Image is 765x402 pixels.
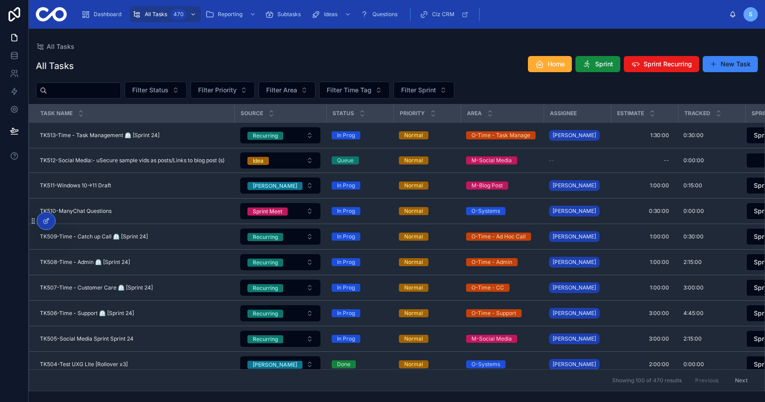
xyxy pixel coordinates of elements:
[650,259,669,266] span: 1:00:00
[549,130,600,141] a: [PERSON_NAME]
[471,258,512,266] div: O-Time - Admin
[240,177,321,194] a: Select Button
[240,152,320,169] button: Select Button
[332,131,388,139] a: In Prog
[399,360,455,368] a: Normal
[253,233,278,241] div: Recurring
[624,56,699,72] button: Sprint Recurring
[337,182,355,190] div: In Prog
[40,110,73,117] span: Task Name
[595,60,613,69] span: Sprint
[36,7,67,22] img: App logo
[683,157,740,164] a: 0:00:00
[240,279,321,296] a: Select Button
[40,335,229,342] a: TK505-Social Media Sprint Sprint 24
[332,182,388,190] a: In Prog
[553,284,596,291] span: [PERSON_NAME]
[616,281,673,295] a: 1:00:00
[650,132,669,139] span: 1:30:00
[553,233,596,240] span: [PERSON_NAME]
[332,156,388,164] a: Queue
[337,156,354,164] div: Queue
[548,60,565,69] span: Home
[683,207,704,215] span: 0:00:00
[130,6,201,22] a: All Tasks470
[337,360,350,368] div: Done
[399,335,455,343] a: Normal
[528,56,572,72] button: Home
[393,82,454,99] button: Select Button
[40,132,229,139] a: TK513-Time - Task Management ⏲️ [Sprint 24]
[337,233,355,241] div: In Prog
[40,157,225,164] span: TK512-Social Media:- uSecure sample vids as posts/Links to blog post (s)
[616,229,673,244] a: 1:00:00
[78,6,128,22] a: Dashboard
[553,182,596,189] span: [PERSON_NAME]
[683,259,702,266] span: 2:15:00
[683,132,704,139] span: 0:30:00
[549,282,600,293] a: [PERSON_NAME]
[337,131,355,139] div: In Prog
[332,335,388,343] a: In Prog
[729,373,754,387] button: Next
[404,233,423,241] div: Normal
[683,207,740,215] a: 0:00:00
[617,110,644,117] span: Estimate
[332,207,388,215] a: In Prog
[549,255,605,269] a: [PERSON_NAME]
[337,207,355,215] div: In Prog
[240,356,321,373] a: Select Button
[683,157,704,164] span: 0:00:00
[404,182,423,190] div: Normal
[466,360,538,368] a: O-Systems
[240,127,320,143] button: Select Button
[466,309,538,317] a: O-Time - Support
[400,110,425,117] span: Priority
[36,42,74,51] a: All Tasks
[47,42,74,51] span: All Tasks
[40,284,153,291] span: TK507-Time - Customer Care ⏲️ [Sprint 24]
[262,6,307,22] a: Subtasks
[683,259,740,266] a: 2:15:00
[683,310,740,317] a: 4:45:00
[650,182,669,189] span: 1:00:00
[684,110,710,117] span: Tracked
[337,309,355,317] div: In Prog
[549,178,605,193] a: [PERSON_NAME]
[40,132,160,139] span: TK513-Time - Task Management ⏲️ [Sprint 24]
[664,157,669,164] div: --
[553,335,596,342] span: [PERSON_NAME]
[549,128,605,143] a: [PERSON_NAME]
[40,182,229,189] a: TK511-Windows 10->11 Draft
[40,335,134,342] span: TK505-Social Media Sprint Sprint 24
[253,284,278,292] div: Recurring
[399,309,455,317] a: Normal
[616,178,673,193] a: 1:00:00
[549,206,600,216] a: [PERSON_NAME]
[471,284,504,292] div: O-Time - CC
[132,86,169,95] span: Filter Status
[649,310,669,317] span: 3:00:00
[40,259,130,266] span: TK508-Time - Admin ⏲️ [Sprint 24]
[649,335,669,342] span: 3:00:00
[240,228,321,245] a: Select Button
[332,360,388,368] a: Done
[471,131,530,139] div: O-Time - Task Manage
[404,284,423,292] div: Normal
[404,156,423,164] div: Normal
[399,156,455,164] a: Normal
[40,361,229,368] a: TK504-Test UXG Lite [Rollover x3]
[549,157,554,164] span: --
[575,56,620,72] button: Sprint
[240,305,320,321] button: Select Button
[240,330,321,347] a: Select Button
[417,6,473,22] a: Ciz CRM
[240,280,320,296] button: Select Button
[549,359,600,370] a: [PERSON_NAME]
[683,284,704,291] span: 3:00:00
[337,335,355,343] div: In Prog
[333,110,354,117] span: Status
[683,233,740,240] a: 0:30:00
[399,258,455,266] a: Normal
[616,357,673,372] a: 2:00:00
